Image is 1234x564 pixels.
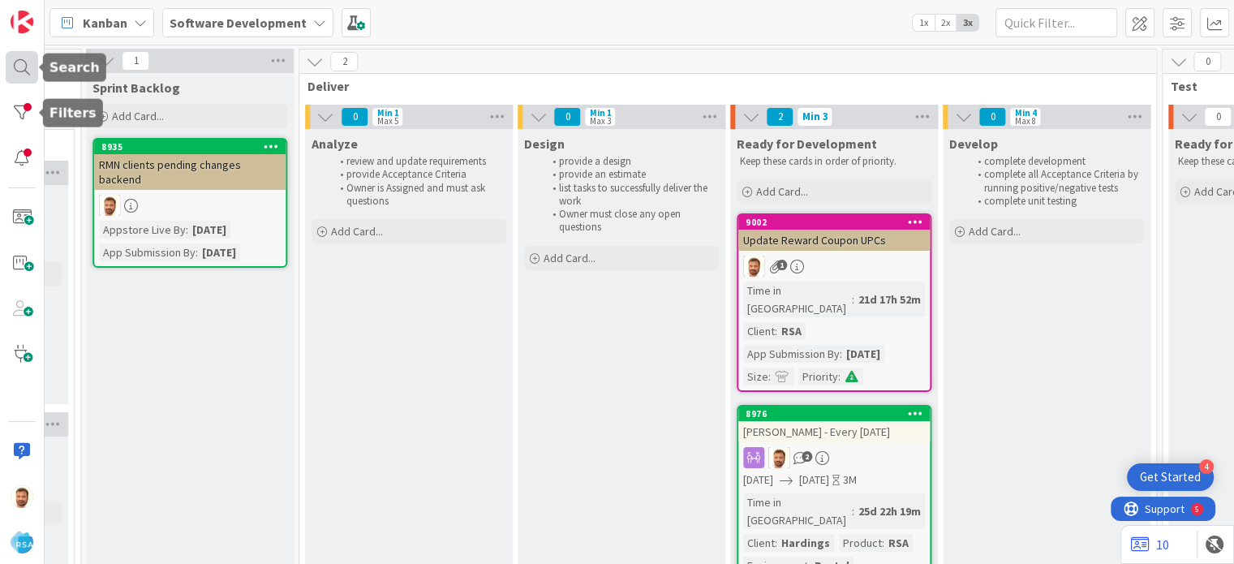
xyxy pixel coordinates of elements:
div: 3M [843,471,857,489]
div: RSA [884,534,913,552]
img: AS [11,485,33,508]
div: [PERSON_NAME] - Every [DATE] [738,421,930,442]
span: Deliver [307,78,1136,94]
div: [DATE] [842,345,884,363]
span: 0 [978,107,1006,127]
span: Design [524,136,565,152]
span: : [852,291,854,308]
img: AS [99,195,120,216]
div: App Submission By [743,345,840,363]
span: 0 [1193,52,1221,71]
div: 8976[PERSON_NAME] - Every [DATE] [738,407,930,442]
li: Owner must close any open questions [544,208,716,235]
li: list tasks to successfully deliver the work [544,182,716,209]
div: 21d 17h 52m [854,291,925,308]
div: 5 [84,6,88,19]
input: Quick Filter... [995,8,1117,37]
li: complete all Acceptance Criteria by running positive/negative tests [969,168,1142,195]
span: 2 [802,451,812,462]
div: [DATE] [188,221,230,239]
div: RSA [777,322,806,340]
div: Max 3 [589,117,610,125]
div: Max 8 [1014,117,1035,125]
div: 8976 [738,407,930,421]
div: AS [94,195,286,216]
span: Add Card... [756,184,808,199]
img: AS [768,447,789,468]
p: Keep these cards in order of priority. [740,155,928,168]
div: Time in [GEOGRAPHIC_DATA] [743,493,852,529]
li: provide Acceptance Criteria [331,168,504,181]
img: Visit kanbanzone.com [11,11,33,33]
h5: Search [49,60,100,75]
div: Max 5 [376,117,398,125]
div: AS [738,447,930,468]
span: 2 [766,107,793,127]
span: [DATE] [799,471,829,489]
div: 8976 [746,408,930,420]
li: provide an estimate [544,168,716,181]
span: : [840,345,842,363]
li: complete unit testing [969,195,1142,208]
img: AS [743,256,764,277]
span: : [852,502,854,520]
span: Add Card... [112,109,164,123]
div: Open Get Started checklist, remaining modules: 4 [1127,463,1214,491]
li: review and update requirements [331,155,504,168]
div: 8935 [94,140,286,154]
div: App Submission By [99,243,196,261]
div: Min 1 [589,109,611,117]
div: Min 4 [1014,109,1036,117]
div: 4 [1199,459,1214,474]
span: Support [34,2,74,22]
span: : [186,221,188,239]
img: avatar [11,531,33,553]
div: Client [743,322,775,340]
span: : [838,368,841,385]
div: Time in [GEOGRAPHIC_DATA] [743,282,852,317]
div: RMN clients pending changes backend [94,154,286,190]
div: 9002 [738,215,930,230]
span: [DATE] [743,471,773,489]
span: 0 [341,107,368,127]
span: 1x [913,15,935,31]
b: Software Development [170,15,307,31]
span: 2 [330,52,358,71]
span: 0 [1204,107,1232,127]
li: complete development [969,155,1142,168]
span: Analyze [312,136,358,152]
span: 1 [122,51,149,71]
div: Hardings [777,534,834,552]
li: Owner is Assigned and must ask questions [331,182,504,209]
a: 10 [1131,535,1169,554]
div: AS [738,256,930,277]
div: 8935RMN clients pending changes backend [94,140,286,190]
div: Product [839,534,882,552]
div: [DATE] [198,243,240,261]
div: Client [743,534,775,552]
span: Kanban [83,13,127,32]
span: 3x [957,15,978,31]
div: 9002Update Reward Coupon UPCs [738,215,930,251]
span: : [775,534,777,552]
span: 1 [776,260,787,270]
span: : [775,322,777,340]
h5: Filters [49,105,97,121]
div: Priority [798,368,838,385]
div: Size [743,368,768,385]
span: Sprint Backlog [92,80,180,96]
span: : [196,243,198,261]
span: 2x [935,15,957,31]
a: 9002Update Reward Coupon UPCsASTime in [GEOGRAPHIC_DATA]:21d 17h 52mClient:RSAApp Submission By:[... [737,213,931,392]
div: Min 3 [802,113,828,121]
li: provide a design [544,155,716,168]
span: Add Card... [544,251,596,265]
div: Update Reward Coupon UPCs [738,230,930,251]
span: 0 [553,107,581,127]
div: 9002 [746,217,930,228]
div: Appstore Live By [99,221,186,239]
a: 8935RMN clients pending changes backendASAppstore Live By:[DATE]App Submission By:[DATE] [92,138,287,268]
span: : [882,534,884,552]
span: : [768,368,771,385]
span: Develop [949,136,998,152]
